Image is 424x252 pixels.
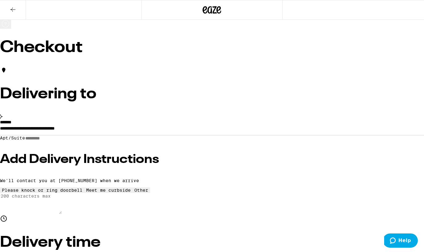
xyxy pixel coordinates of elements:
[86,188,131,193] div: Meet me curbside
[132,187,150,193] button: Other
[2,188,82,193] div: Please knock or ring doorbell
[384,233,418,249] iframe: Opens a widget where you can find more information
[134,188,148,193] div: Other
[84,187,132,193] button: Meet me curbside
